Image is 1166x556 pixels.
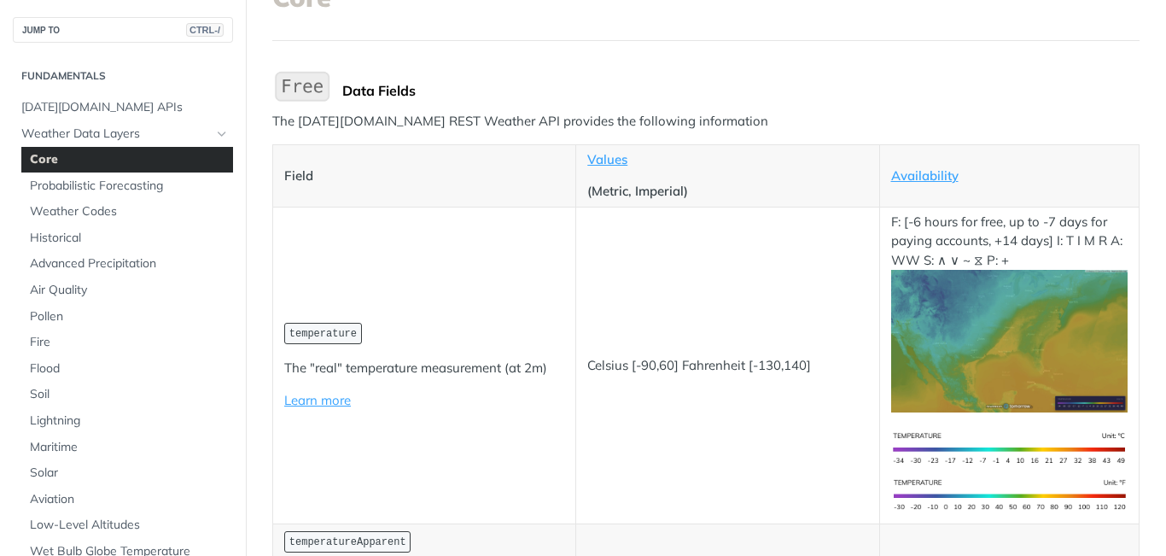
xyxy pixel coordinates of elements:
[30,413,229,430] span: Lightning
[13,68,233,84] h2: Fundamentals
[30,334,229,351] span: Fire
[21,487,233,512] a: Aviation
[30,178,229,195] span: Probabilistic Forecasting
[272,112,1140,132] p: The [DATE][DOMAIN_NAME] REST Weather API provides the following information
[186,23,224,37] span: CTRL-/
[891,213,1128,413] p: F: [-6 hours for free, up to -7 days for paying accounts, +14 days] I: T I M R A: WW S: ∧ ∨ ~ ⧖ P: +
[891,331,1128,348] span: Expand image
[21,225,233,251] a: Historical
[21,408,233,434] a: Lightning
[21,199,233,225] a: Weather Codes
[284,359,564,378] p: The "real" temperature measurement (at 2m)
[289,536,406,548] span: temperatureApparent
[21,147,233,173] a: Core
[30,151,229,168] span: Core
[30,491,229,508] span: Aviation
[891,486,1128,502] span: Expand image
[30,308,229,325] span: Pollen
[30,386,229,403] span: Soil
[30,360,229,377] span: Flood
[587,356,867,376] p: Celsius [-90,60] Fahrenheit [-130,140]
[21,460,233,486] a: Solar
[587,182,867,202] p: (Metric, Imperial)
[13,121,233,147] a: Weather Data LayersHide subpages for Weather Data Layers
[21,251,233,277] a: Advanced Precipitation
[21,512,233,538] a: Low-Level Altitudes
[587,151,627,167] a: Values
[13,17,233,43] button: JUMP TOCTRL-/
[21,99,229,116] span: [DATE][DOMAIN_NAME] APIs
[21,173,233,199] a: Probabilistic Forecasting
[891,167,959,184] a: Availability
[21,304,233,330] a: Pollen
[21,330,233,355] a: Fire
[30,255,229,272] span: Advanced Precipitation
[30,230,229,247] span: Historical
[30,282,229,299] span: Air Quality
[30,439,229,456] span: Maritime
[30,465,229,482] span: Solar
[21,356,233,382] a: Flood
[342,82,1140,99] div: Data Fields
[284,392,351,408] a: Learn more
[30,517,229,534] span: Low-Level Altitudes
[21,278,233,303] a: Air Quality
[215,127,229,141] button: Hide subpages for Weather Data Layers
[30,203,229,220] span: Weather Codes
[21,382,233,407] a: Soil
[891,439,1128,455] span: Expand image
[13,95,233,120] a: [DATE][DOMAIN_NAME] APIs
[21,126,211,143] span: Weather Data Layers
[289,328,357,340] span: temperature
[21,435,233,460] a: Maritime
[284,167,564,186] p: Field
